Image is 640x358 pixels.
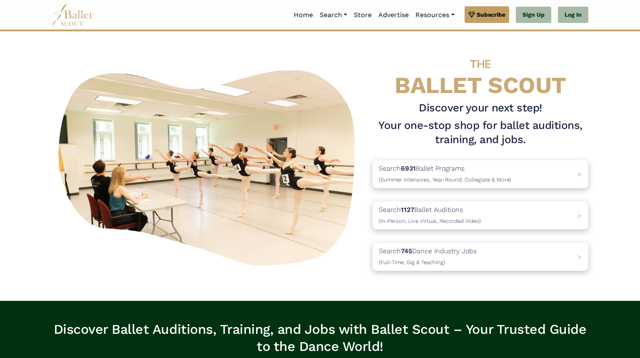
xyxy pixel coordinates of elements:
a: Subscribe [465,6,509,23]
span: > [577,170,582,178]
span: > [577,212,582,219]
a: Search6931Ballet Programs(Summer Intensives, Year-Round, Collegiate & More)> [372,160,588,188]
span: (Summer Intensives, Year-Round, Collegiate & More) [379,176,511,183]
a: Log In [558,7,588,23]
a: Store [350,6,375,24]
b: 1127 [401,206,414,214]
span: THE [470,57,491,71]
img: gem.svg [468,10,475,19]
p: Search Ballet Auditions [379,204,481,226]
b: 745 [401,247,412,255]
a: Advertise [375,6,412,24]
span: Subscribe [477,10,505,19]
h4: BALLET SCOUT [372,48,588,98]
img: A group of ballerinas talking to each other in a ballet studio [52,61,366,271]
p: Search Ballet Programs [379,163,511,184]
a: Resources [412,6,457,24]
h3: Discover your next step! [372,101,588,115]
b: 6931 [401,164,416,172]
h1: Your one-stop shop for ballet auditions, training, and jobs. [372,118,588,147]
span: > [577,253,582,261]
a: Search [316,6,350,24]
a: Sign Up [516,7,551,23]
a: Search745Dance Industry Jobs(Full-Time, Gig & Teaching) > [372,243,588,271]
a: Search1127Ballet Auditions(In-Person, Live Virtual, Recorded Video) > [372,202,588,229]
span: (Full-Time, Gig & Teaching) [379,259,445,265]
a: Home [290,6,316,24]
span: (In-Person, Live Virtual, Recorded Video) [379,218,481,224]
p: Search Dance Industry Jobs [379,246,477,267]
h3: Discover Ballet Auditions, Training, and Jobs with Ballet Scout – Your Trusted Guide to the Dance... [52,321,588,355]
